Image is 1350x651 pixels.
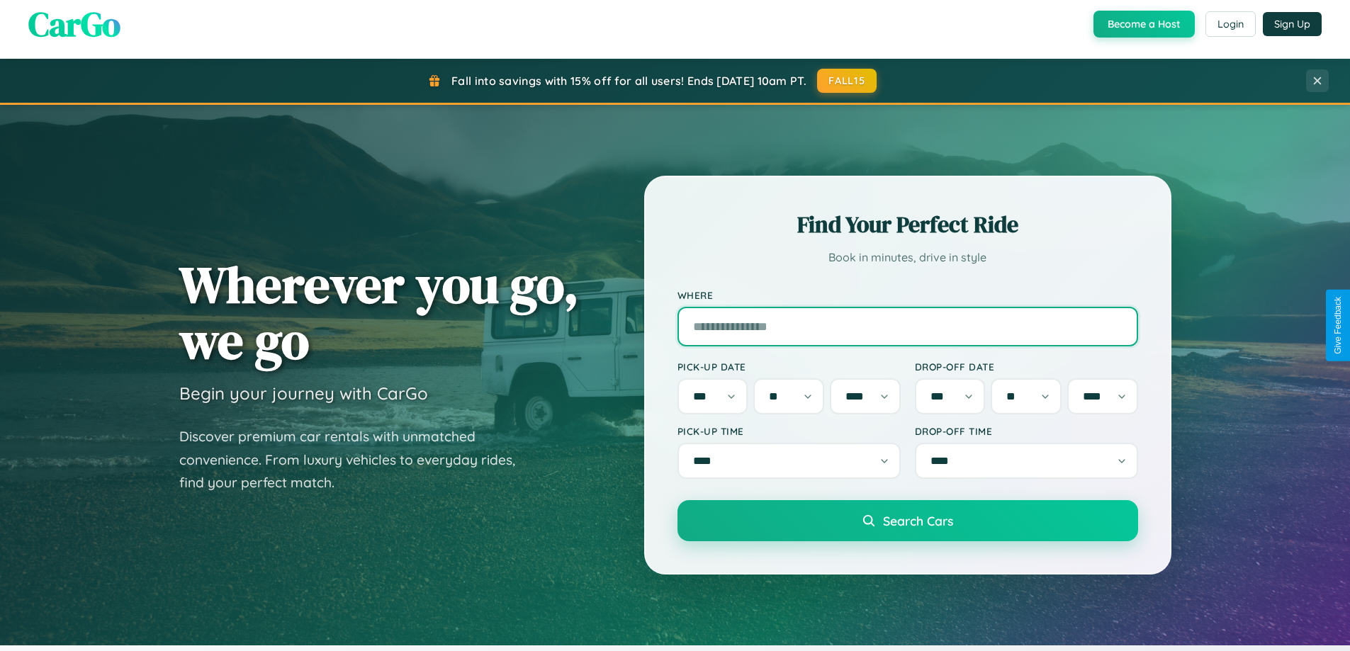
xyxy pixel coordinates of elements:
button: Sign Up [1263,12,1322,36]
p: Discover premium car rentals with unmatched convenience. From luxury vehicles to everyday rides, ... [179,425,534,494]
div: Give Feedback [1333,297,1343,354]
label: Pick-up Date [677,361,901,373]
span: CarGo [28,1,120,47]
span: Search Cars [883,513,953,528]
h3: Begin your journey with CarGo [179,383,428,404]
label: Drop-off Time [915,425,1138,437]
button: Become a Host [1093,11,1195,38]
span: Fall into savings with 15% off for all users! Ends [DATE] 10am PT. [451,74,806,88]
label: Pick-up Time [677,425,901,437]
p: Book in minutes, drive in style [677,247,1138,268]
button: FALL15 [817,69,877,93]
h2: Find Your Perfect Ride [677,209,1138,240]
button: Search Cars [677,500,1138,541]
button: Login [1205,11,1256,37]
label: Drop-off Date [915,361,1138,373]
h1: Wherever you go, we go [179,256,579,368]
label: Where [677,289,1138,301]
